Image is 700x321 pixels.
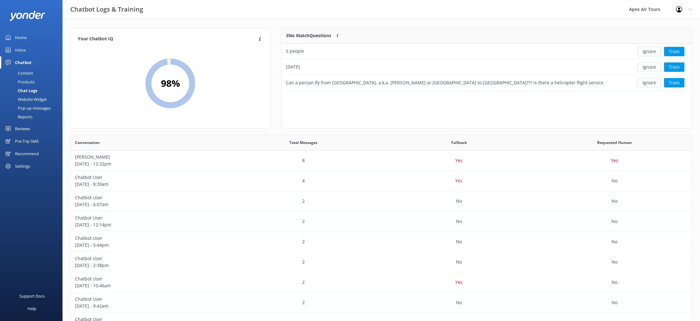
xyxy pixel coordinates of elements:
div: row [281,44,692,59]
div: row [70,293,692,313]
a: Pop-up messages [4,104,62,112]
p: No [456,299,462,306]
div: Help [27,302,36,315]
div: [DATE] [286,63,300,70]
div: row [70,232,692,252]
div: row [281,75,692,91]
div: Reviews [15,122,30,135]
button: Train [664,78,684,87]
div: Chatbot [15,56,32,69]
p: 2 [302,259,305,265]
div: Home [15,31,27,44]
span: Requested Human [597,140,632,146]
div: row [70,211,692,232]
p: Yes [455,177,462,184]
div: Can a person fly from [GEOGRAPHIC_DATA], a.k.a. [PERSON_NAME] or [GEOGRAPHIC_DATA] to [GEOGRAPHIC... [286,79,604,86]
div: row [70,171,692,191]
p: Chatbot User [75,194,221,201]
p: Chatbot User [75,255,221,262]
p: No [612,238,617,245]
p: [DATE] - 12:14pm [75,221,221,228]
p: No [612,259,617,265]
p: 2 [302,238,305,245]
p: No [612,279,617,286]
p: 4 [302,177,305,184]
p: [DATE] - 9:42am [75,303,221,309]
p: Chatbot User [75,215,221,221]
div: Content [4,69,33,77]
div: Chat Logs [4,86,37,95]
div: grid [281,44,692,91]
a: Website Widget [4,95,62,104]
p: [PERSON_NAME] [75,154,221,160]
button: Train [664,47,684,56]
span: Total Messages [289,140,317,146]
button: Ignore [637,78,661,87]
h3: Chatbot Logs & Training [70,4,143,14]
p: No [456,238,462,245]
div: Settings [15,160,30,172]
div: 5 people [286,48,304,55]
button: Ignore [637,47,661,56]
p: 3 No Match Questions [286,32,331,39]
button: Ignore [637,62,661,72]
p: [DATE] - 5:44pm [75,242,221,249]
p: No [612,177,617,184]
p: No [612,198,617,205]
h2: 98 % [161,76,180,91]
span: Fallback [451,140,467,146]
p: Yes [455,279,462,286]
div: row [70,272,692,293]
a: Content [4,69,62,77]
p: Chatbot User [75,296,221,303]
p: [DATE] - 2:38pm [75,262,221,269]
div: Pop-up messages [4,104,51,112]
p: No [456,218,462,225]
p: Chatbot User [75,174,221,181]
div: row [70,191,692,211]
div: Pre-Trip SMS [15,135,39,147]
span: Conversation [75,140,100,146]
p: [DATE] - 6:07am [75,201,221,208]
p: Yes [611,157,618,164]
div: Recommend [15,147,39,160]
p: No [612,218,617,225]
p: No [612,299,617,306]
div: Products [4,77,35,86]
p: Yes [455,157,462,164]
div: Support Docs [19,290,45,302]
p: 2 [302,279,305,286]
div: Inbox [15,44,26,56]
p: [DATE] - 12:32pm [75,160,221,167]
img: yonder-white-logo.png [9,11,45,21]
p: [DATE] - 8:39am [75,181,221,188]
p: Chatbot User [75,235,221,242]
p: 8 [302,157,305,164]
div: row [70,252,692,272]
p: 2 [302,218,305,225]
div: row [281,59,692,75]
p: No [456,259,462,265]
button: Train [664,62,684,72]
a: Chat Logs [4,86,62,95]
p: Chatbot User [75,275,221,282]
p: 2 [302,198,305,205]
p: 2 [302,299,305,306]
div: Reports [4,112,32,121]
div: Website Widget [4,95,47,104]
a: Products [4,77,62,86]
div: row [70,151,692,171]
h4: Your Chatbot IQ [78,36,257,42]
p: No [456,198,462,205]
p: [DATE] - 10:46am [75,282,221,289]
a: Reports [4,112,62,121]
